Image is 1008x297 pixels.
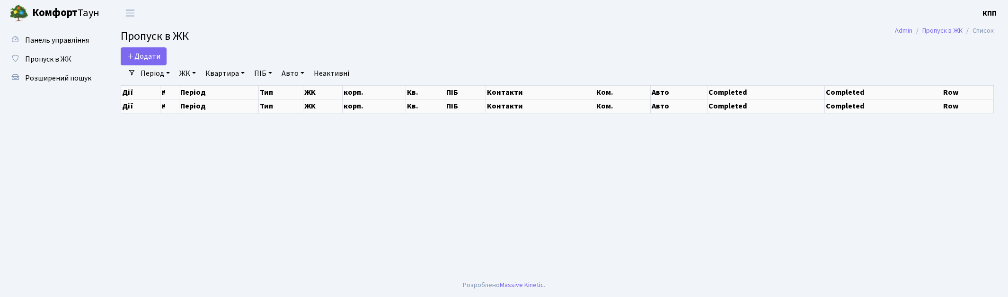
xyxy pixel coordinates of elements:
a: Панель управління [5,31,99,50]
span: Таун [32,5,99,21]
th: Контакти [486,99,595,113]
a: Massive Kinetic [500,280,544,290]
th: Кв. [406,85,445,99]
th: Ком. [595,85,650,99]
th: ПІБ [445,85,486,99]
a: Неактивні [310,65,353,81]
span: Додати [127,51,160,62]
th: # [160,99,179,113]
div: Розроблено . [463,280,545,290]
span: Пропуск в ЖК [25,54,71,64]
a: Admin [895,26,912,36]
a: Авто [278,65,308,81]
a: Пропуск в ЖК [5,50,99,69]
th: Ком. [595,99,650,113]
img: logo.png [9,4,28,23]
span: Розширений пошук [25,73,91,83]
span: Пропуск в ЖК [121,28,189,45]
th: Completed [707,99,824,113]
th: Тип [259,85,303,99]
th: Дії [121,99,160,113]
span: Панель управління [25,35,89,45]
th: Completed [707,85,824,99]
a: Розширений пошук [5,69,99,88]
th: # [160,85,179,99]
th: Row [942,99,994,113]
th: Контакти [486,85,595,99]
th: ЖК [303,85,343,99]
nav: breadcrumb [881,21,1008,41]
th: ПІБ [445,99,486,113]
a: ЖК [176,65,200,81]
th: Період [179,85,258,99]
th: ЖК [303,99,343,113]
a: Квартира [202,65,248,81]
a: Додати [121,47,167,65]
th: Completed [825,85,942,99]
b: КПП [982,8,997,18]
a: Пропуск в ЖК [922,26,963,36]
th: корп. [343,99,406,113]
th: Дії [121,85,160,99]
a: Період [137,65,174,81]
th: корп. [343,85,406,99]
a: КПП [982,8,997,19]
th: Тип [259,99,303,113]
b: Комфорт [32,5,78,20]
th: Кв. [406,99,445,113]
th: Період [179,99,258,113]
th: Completed [825,99,942,113]
li: Список [963,26,994,36]
th: Авто [650,85,707,99]
th: Row [942,85,994,99]
th: Авто [650,99,707,113]
button: Переключити навігацію [118,5,142,21]
a: ПІБ [250,65,276,81]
